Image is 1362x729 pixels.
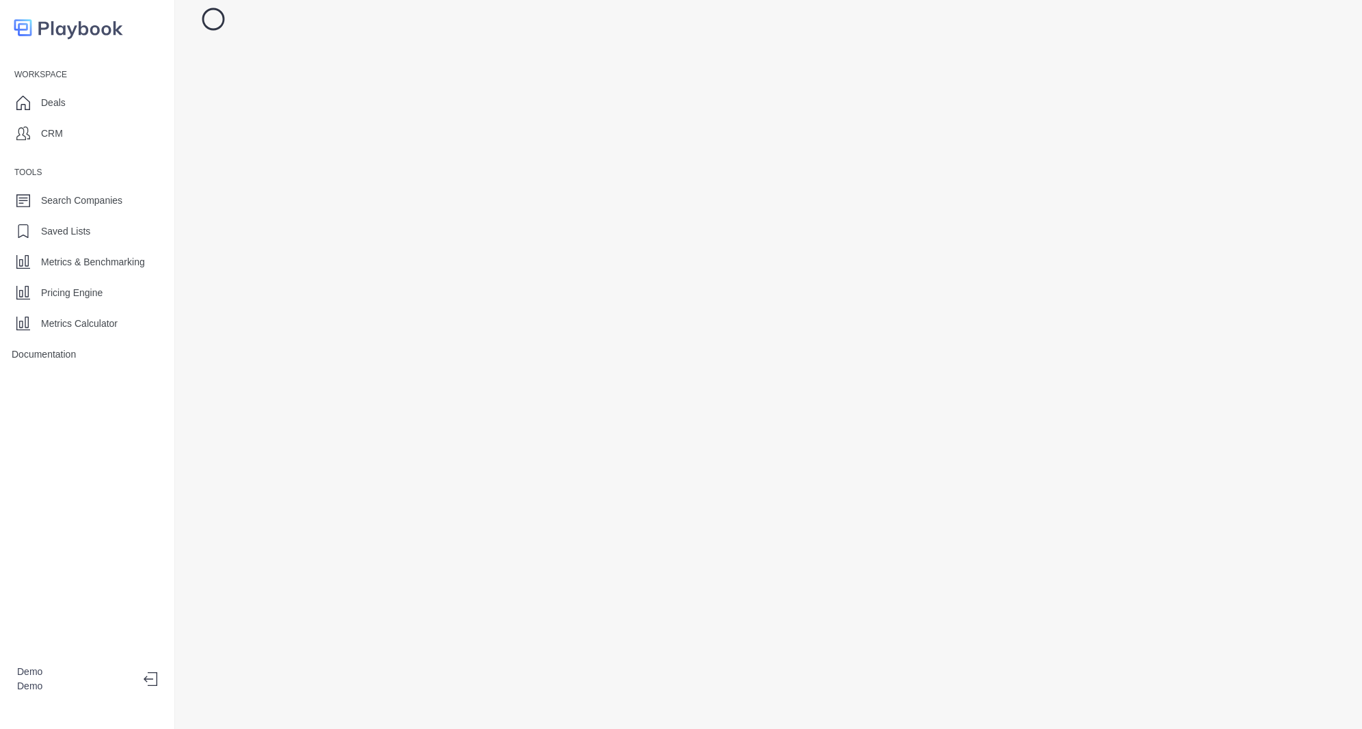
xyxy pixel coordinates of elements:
[41,286,103,300] p: Pricing Engine
[17,679,133,693] p: Demo
[41,224,90,239] p: Saved Lists
[17,665,133,679] p: Demo
[41,127,63,141] p: CRM
[14,14,123,42] img: logo-colored
[41,317,118,331] p: Metrics Calculator
[41,96,66,110] p: Deals
[41,255,145,269] p: Metrics & Benchmarking
[12,347,76,362] p: Documentation
[41,194,122,208] p: Search Companies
